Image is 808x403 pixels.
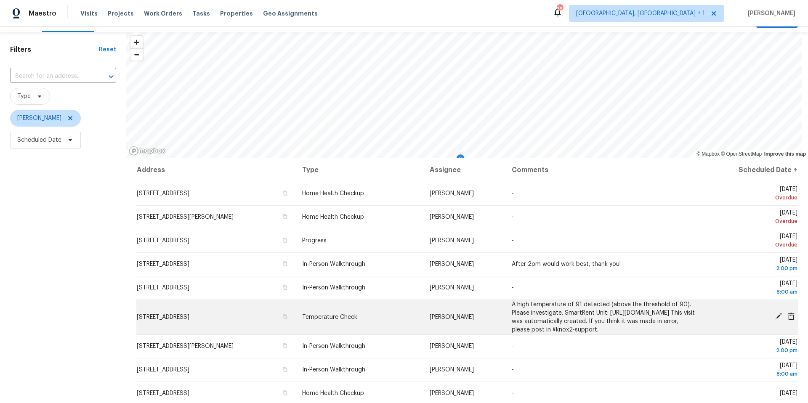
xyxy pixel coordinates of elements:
[780,390,797,396] span: [DATE]
[512,238,514,244] span: -
[710,186,797,202] span: [DATE]
[130,48,143,61] button: Zoom out
[430,261,474,267] span: [PERSON_NAME]
[137,261,189,267] span: [STREET_ADDRESS]
[281,189,289,197] button: Copy Address
[710,346,797,355] div: 2:00 pm
[696,151,720,157] a: Mapbox
[137,343,234,349] span: [STREET_ADDRESS][PERSON_NAME]
[281,366,289,373] button: Copy Address
[130,36,143,48] button: Zoom in
[17,114,61,122] span: [PERSON_NAME]
[137,238,189,244] span: [STREET_ADDRESS]
[704,158,798,182] th: Scheduled Date ↑
[281,236,289,244] button: Copy Address
[430,191,474,196] span: [PERSON_NAME]
[137,285,189,291] span: [STREET_ADDRESS]
[302,261,365,267] span: In-Person Walkthrough
[423,158,505,182] th: Assignee
[710,241,797,249] div: Overdue
[512,390,514,396] span: -
[129,146,166,156] a: Mapbox homepage
[99,45,116,54] div: Reset
[302,191,364,196] span: Home Health Checkup
[281,342,289,350] button: Copy Address
[10,45,99,54] h1: Filters
[430,390,474,396] span: [PERSON_NAME]
[785,313,797,320] span: Cancel
[505,158,704,182] th: Comments
[220,9,253,18] span: Properties
[430,343,474,349] span: [PERSON_NAME]
[137,214,234,220] span: [STREET_ADDRESS][PERSON_NAME]
[144,9,182,18] span: Work Orders
[576,9,705,18] span: [GEOGRAPHIC_DATA], [GEOGRAPHIC_DATA] + 1
[302,314,357,320] span: Temperature Check
[302,390,364,396] span: Home Health Checkup
[710,233,797,249] span: [DATE]
[17,92,31,101] span: Type
[512,191,514,196] span: -
[430,238,474,244] span: [PERSON_NAME]
[281,260,289,268] button: Copy Address
[29,9,56,18] span: Maestro
[136,158,295,182] th: Address
[456,154,465,167] div: Map marker
[512,214,514,220] span: -
[710,363,797,378] span: [DATE]
[512,285,514,291] span: -
[302,214,364,220] span: Home Health Checkup
[430,214,474,220] span: [PERSON_NAME]
[710,281,797,296] span: [DATE]
[557,5,563,13] div: 35
[281,213,289,220] button: Copy Address
[281,313,289,321] button: Copy Address
[137,191,189,196] span: [STREET_ADDRESS]
[302,343,365,349] span: In-Person Walkthrough
[710,210,797,225] span: [DATE]
[512,261,621,267] span: After 2pm would work best, thank you!
[80,9,98,18] span: Visits
[137,367,189,373] span: [STREET_ADDRESS]
[710,257,797,273] span: [DATE]
[302,238,327,244] span: Progress
[764,151,806,157] a: Improve this map
[295,158,423,182] th: Type
[710,217,797,225] div: Overdue
[710,370,797,378] div: 8:00 am
[721,151,762,157] a: OpenStreetMap
[512,343,514,349] span: -
[512,302,695,333] span: A high temperature of 91 detected (above the threshold of 90). Please investigate. SmartRent Unit...
[108,9,134,18] span: Projects
[302,367,365,373] span: In-Person Walkthrough
[137,314,189,320] span: [STREET_ADDRESS]
[710,194,797,202] div: Overdue
[105,71,117,82] button: Open
[772,313,785,320] span: Edit
[710,339,797,355] span: [DATE]
[512,367,514,373] span: -
[744,9,795,18] span: [PERSON_NAME]
[710,264,797,273] div: 2:00 pm
[430,367,474,373] span: [PERSON_NAME]
[263,9,318,18] span: Geo Assignments
[17,136,61,144] span: Scheduled Date
[302,285,365,291] span: In-Person Walkthrough
[10,70,93,83] input: Search for an address...
[430,285,474,291] span: [PERSON_NAME]
[710,288,797,296] div: 8:00 am
[192,11,210,16] span: Tasks
[430,314,474,320] span: [PERSON_NAME]
[281,389,289,397] button: Copy Address
[137,390,189,396] span: [STREET_ADDRESS]
[130,49,143,61] span: Zoom out
[281,284,289,291] button: Copy Address
[126,32,802,158] canvas: Map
